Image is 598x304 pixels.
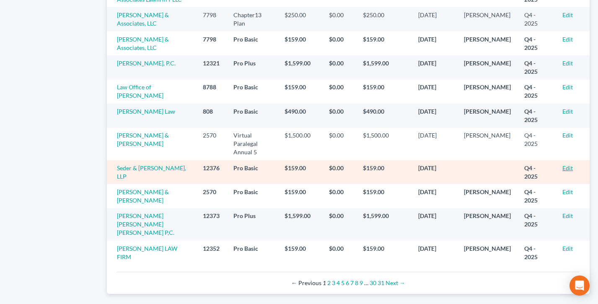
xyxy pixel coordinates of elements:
a: [PERSON_NAME] [PERSON_NAME] [PERSON_NAME] P,C. [117,212,174,236]
td: $490.00 [356,104,412,127]
td: Q4 - 2025 [518,128,556,160]
a: [PERSON_NAME] LAW FIRM [117,245,177,260]
a: Page 3 [332,279,335,286]
a: [PERSON_NAME] Law [117,108,175,115]
span: Previous page [291,279,321,286]
td: 8788 [196,80,227,104]
td: Q4 - 2025 [518,7,556,31]
a: Page 30 [370,279,376,286]
a: Edit [562,108,573,115]
td: $0.00 [322,160,356,184]
a: Page 7 [350,279,354,286]
td: Pro Basic [227,241,278,265]
div: Open Intercom Messenger [570,275,590,296]
td: [DATE] [412,241,457,265]
td: $0.00 [322,80,356,104]
td: $0.00 [322,31,356,55]
td: 12373 [196,208,227,241]
a: Next page [386,279,405,286]
td: $159.00 [356,241,412,265]
td: $159.00 [356,184,412,208]
a: [PERSON_NAME] & Associates, LLC [117,11,169,27]
a: Edit [562,83,573,91]
td: [DATE] [412,31,457,55]
td: Q4 - 2025 [518,80,556,104]
a: Edit [562,245,573,252]
td: [DATE] [412,160,457,184]
a: Edit [562,36,573,43]
a: Seder & [PERSON_NAME], LLP [117,164,186,180]
td: 7798 [196,7,227,31]
td: Pro Basic [227,31,278,55]
td: [DATE] [412,184,457,208]
td: $159.00 [278,184,322,208]
td: $250.00 [356,7,412,31]
td: $159.00 [278,241,322,265]
td: [PERSON_NAME] [457,104,518,127]
td: [PERSON_NAME] [457,128,518,160]
td: $1,500.00 [356,128,412,160]
td: $159.00 [278,31,322,55]
td: $159.00 [356,31,412,55]
td: Pro Basic [227,80,278,104]
td: Chapter13 Plan [227,7,278,31]
td: [PERSON_NAME] [457,7,518,31]
td: $159.00 [356,80,412,104]
td: Pro Plus [227,55,278,79]
td: Pro Basic [227,184,278,208]
td: [PERSON_NAME] [457,184,518,208]
td: Q4 - 2025 [518,184,556,208]
td: Virtual Paralegal Annual 5 [227,128,278,160]
td: $1,599.00 [278,55,322,79]
td: Pro Plus [227,208,278,241]
td: $0.00 [322,128,356,160]
td: $250.00 [278,7,322,31]
td: $0.00 [322,184,356,208]
td: 12321 [196,55,227,79]
td: $159.00 [356,160,412,184]
td: [PERSON_NAME] [457,208,518,241]
div: Pagination [124,279,573,287]
td: [PERSON_NAME] [457,241,518,265]
td: $1,599.00 [356,55,412,79]
td: $0.00 [322,241,356,265]
td: 808 [196,104,227,127]
td: 7798 [196,31,227,55]
a: Edit [562,188,573,195]
td: $0.00 [322,104,356,127]
td: Q4 - 2025 [518,160,556,184]
td: Pro Basic [227,104,278,127]
td: $1,599.00 [356,208,412,241]
a: Edit [562,132,573,139]
td: $490.00 [278,104,322,127]
td: [DATE] [412,128,457,160]
td: Q4 - 2025 [518,55,556,79]
td: $0.00 [322,55,356,79]
a: [PERSON_NAME] & [PERSON_NAME] [117,188,169,204]
td: $1,599.00 [278,208,322,241]
td: Q4 - 2025 [518,31,556,55]
a: [PERSON_NAME] & [PERSON_NAME] [117,132,169,147]
a: Page 4 [337,279,340,286]
td: [PERSON_NAME] [457,31,518,55]
a: Page 9 [360,279,363,286]
td: Pro Basic [227,160,278,184]
a: Edit [562,212,573,219]
td: $159.00 [278,80,322,104]
a: Law Office of [PERSON_NAME] [117,83,163,99]
a: [PERSON_NAME] & Associates, LLC [117,36,169,51]
a: Edit [562,11,573,18]
td: $0.00 [322,208,356,241]
a: Page 2 [327,279,331,286]
td: 12376 [196,160,227,184]
td: 2570 [196,128,227,160]
td: [PERSON_NAME] [457,80,518,104]
a: Page 6 [346,279,349,286]
td: $0.00 [322,7,356,31]
a: Page 5 [341,279,344,286]
a: Edit [562,164,573,171]
a: Edit [562,60,573,67]
td: Q4 - 2025 [518,241,556,265]
em: Page 1 [323,279,326,286]
td: [DATE] [412,208,457,241]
